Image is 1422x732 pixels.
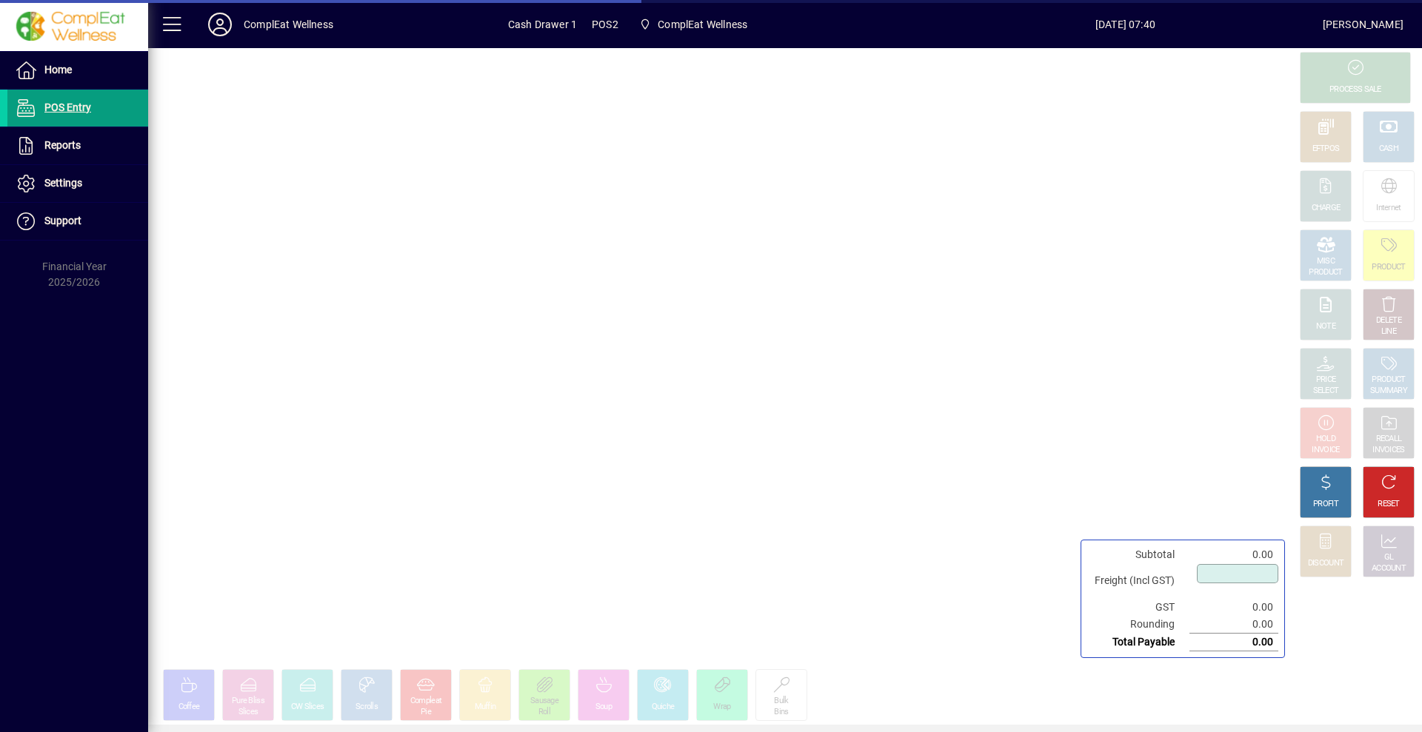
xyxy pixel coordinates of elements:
div: INVOICE [1312,445,1339,456]
div: CW Slices [291,702,324,713]
td: 0.00 [1189,599,1278,616]
td: Subtotal [1087,546,1189,563]
span: POS Entry [44,101,91,113]
span: Reports [44,139,81,151]
div: SUMMARY [1370,386,1407,397]
div: Quiche [652,702,675,713]
span: ComplEat Wellness [633,11,753,38]
div: DELETE [1376,315,1401,326]
div: HOLD [1316,434,1335,445]
span: [DATE] 07:40 [928,13,1323,36]
div: [PERSON_NAME] [1323,13,1403,36]
div: RECALL [1376,434,1402,445]
button: Profile [196,11,244,38]
div: CASH [1379,144,1398,155]
span: ComplEat Wellness [658,13,747,36]
td: Rounding [1087,616,1189,634]
div: Roll [538,707,550,718]
div: RESET [1378,499,1400,510]
div: Scrolls [355,702,378,713]
div: Sausage [530,696,558,707]
div: PROCESS SALE [1329,84,1381,95]
span: Settings [44,177,82,189]
a: Settings [7,165,148,202]
div: PRODUCT [1372,262,1405,273]
div: PRODUCT [1309,267,1342,278]
div: Compleat [410,696,441,707]
div: EFTPOS [1312,144,1340,155]
div: ComplEat Wellness [244,13,333,36]
div: INVOICES [1372,445,1404,456]
div: CHARGE [1312,203,1341,214]
td: 0.00 [1189,616,1278,634]
span: POS2 [592,13,618,36]
div: Pie [421,707,431,718]
a: Support [7,203,148,240]
td: Total Payable [1087,634,1189,651]
div: PRODUCT [1372,375,1405,386]
div: Coffee [178,702,200,713]
span: Support [44,215,81,226]
span: Cash Drawer 1 [508,13,577,36]
a: Home [7,52,148,89]
div: LINE [1381,326,1396,338]
div: Soup [595,702,612,713]
div: ACCOUNT [1372,563,1406,574]
div: DISCOUNT [1308,558,1343,569]
div: PRICE [1316,375,1336,386]
div: Wrap [713,702,730,713]
td: 0.00 [1189,546,1278,563]
div: PROFIT [1313,499,1338,510]
td: 0.00 [1189,634,1278,651]
div: Muffin [475,702,496,713]
a: Reports [7,127,148,164]
td: Freight (Incl GST) [1087,563,1189,599]
div: NOTE [1316,321,1335,332]
span: Home [44,64,72,75]
div: Internet [1376,203,1401,214]
div: GL [1384,552,1394,563]
td: GST [1087,599,1189,616]
div: SELECT [1313,386,1339,397]
div: Bulk [774,696,788,707]
div: Pure Bliss [232,696,264,707]
div: Slices [238,707,258,718]
div: MISC [1317,256,1335,267]
div: Bins [774,707,788,718]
